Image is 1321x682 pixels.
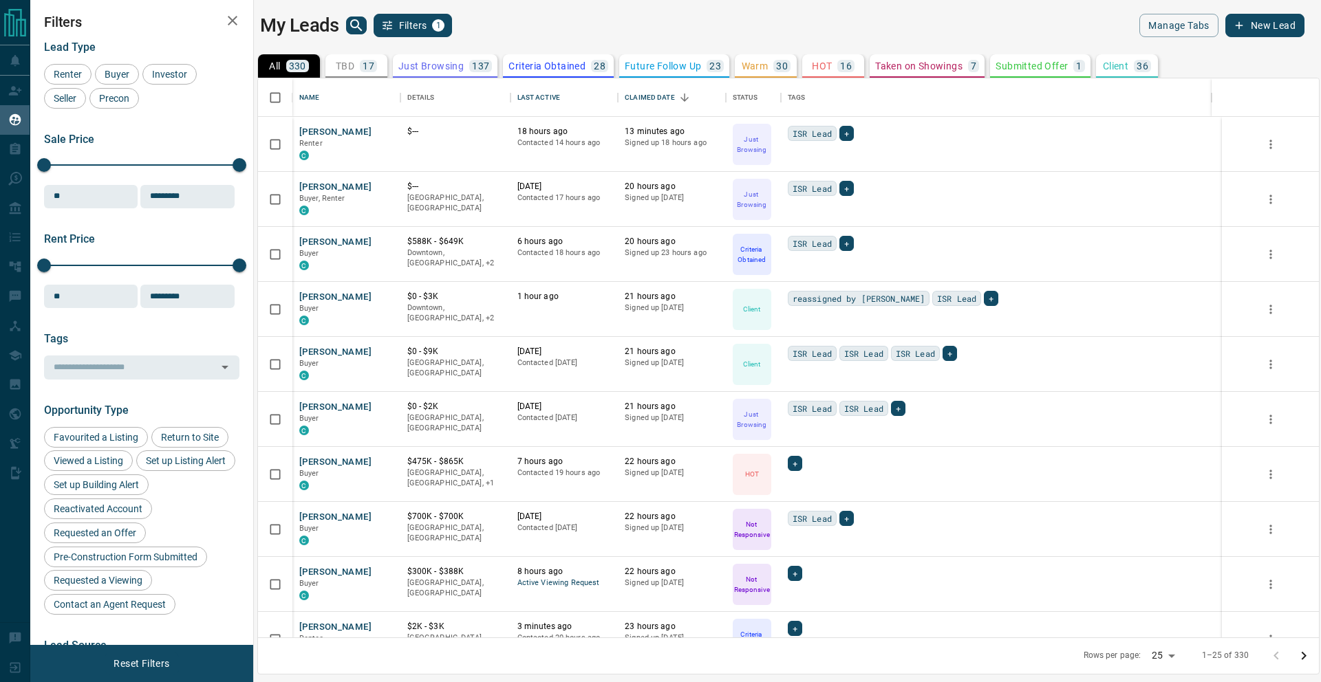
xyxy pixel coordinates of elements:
p: 18 hours ago [517,126,612,137]
span: ISR Lead [793,126,832,140]
p: 22 hours ago [625,566,719,577]
p: 8 hours ago [517,566,612,577]
button: [PERSON_NAME] [299,511,372,524]
div: Details [407,78,435,117]
p: $2K - $3K [407,621,504,632]
span: Buyer, Renter [299,194,345,203]
span: Renter [299,634,323,643]
div: condos.ca [299,261,309,270]
p: Signed up [DATE] [625,467,719,478]
span: Precon [94,93,134,104]
button: more [1260,574,1281,595]
button: more [1260,464,1281,485]
p: Contacted 14 hours ago [517,137,612,148]
button: [PERSON_NAME] [299,291,372,304]
span: Set up Listing Alert [141,455,230,466]
p: [DATE] [517,511,612,522]
p: $0 - $3K [407,291,504,302]
div: Set up Building Alert [44,474,149,495]
div: + [839,236,854,251]
div: Return to Site [151,427,228,448]
p: Signed up [DATE] [625,412,719,423]
p: $700K - $700K [407,511,504,522]
p: Criteria Obtained [734,629,770,650]
button: [PERSON_NAME] [299,236,372,249]
h1: My Leads [260,14,339,36]
p: 21 hours ago [625,291,719,302]
p: $--- [407,126,504,137]
div: Favourited a Listing [44,427,148,448]
button: more [1260,244,1281,265]
div: condos.ca [299,426,309,435]
p: Rows per page: [1084,650,1141,661]
p: 137 [472,61,489,71]
p: Just Browsing [398,61,464,71]
span: Reactivated Account [49,503,147,514]
div: Contact an Agent Request [44,594,175,615]
span: ISR Lead [896,346,935,360]
div: Requested a Viewing [44,570,152,591]
span: ISR Lead [793,236,832,250]
p: Contacted [DATE] [517,357,612,368]
button: [PERSON_NAME] [299,621,372,634]
span: Buyer [299,249,319,258]
p: Criteria Obtained [508,61,586,71]
span: Investor [147,69,192,80]
div: Last Active [517,78,560,117]
div: Investor [142,64,197,85]
button: Open [215,357,235,377]
p: All [269,61,280,71]
p: Not Responsive [734,519,770,540]
p: 1 hour ago [517,291,612,302]
p: 7 hours ago [517,456,612,467]
div: Claimed Date [625,78,675,117]
div: + [788,566,802,581]
span: Active Viewing Request [517,577,612,589]
span: + [844,126,849,140]
button: Filters1 [374,14,453,37]
span: ISR Lead [793,511,832,525]
div: condos.ca [299,316,309,325]
p: Signed up [DATE] [625,577,719,588]
div: Name [299,78,320,117]
p: Client [743,359,761,369]
p: Submitted Offer [996,61,1068,71]
button: [PERSON_NAME] [299,181,372,194]
span: Buyer [299,414,319,423]
span: Opportunity Type [44,404,129,417]
p: 20 hours ago [625,236,719,247]
div: + [839,126,854,141]
span: ISR Lead [793,401,832,415]
p: 1 [1076,61,1082,71]
span: Renter [49,69,87,80]
p: 3 minutes ago [517,621,612,632]
p: 21 hours ago [625,346,719,357]
div: condos.ca [299,536,309,545]
p: Contacted 20 hours ago [517,632,612,643]
span: Requested an Offer [49,527,141,538]
p: Signed up 23 hours ago [625,247,719,258]
span: + [989,291,994,305]
div: Precon [89,88,139,109]
div: condos.ca [299,151,309,160]
div: Status [733,78,758,117]
p: 21 hours ago [625,401,719,412]
p: Taken on Showings [875,61,963,71]
p: 23 hours ago [625,621,719,632]
div: + [788,456,802,471]
p: 330 [289,61,306,71]
span: Renter [299,139,323,148]
span: Buyer [299,469,319,478]
p: 23 [709,61,721,71]
span: ISR Lead [793,346,832,360]
p: Future Follow Up [625,61,701,71]
span: Pre-Construction Form Submitted [49,551,202,562]
button: New Lead [1225,14,1304,37]
p: [GEOGRAPHIC_DATA], [GEOGRAPHIC_DATA] [407,412,504,434]
span: Buyer [100,69,134,80]
div: Renter [44,64,92,85]
span: Contact an Agent Request [49,599,171,610]
span: 1 [433,21,443,30]
h2: Filters [44,14,239,30]
p: East End, Toronto [407,247,504,269]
